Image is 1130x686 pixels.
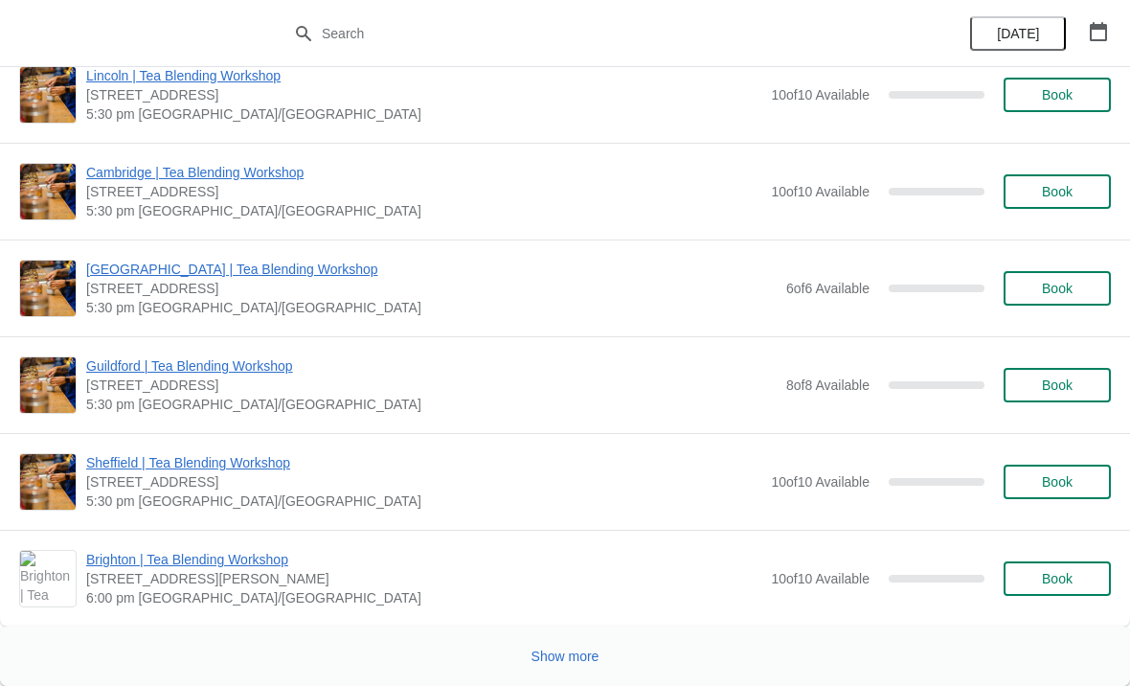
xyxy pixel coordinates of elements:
span: [STREET_ADDRESS][PERSON_NAME] [86,569,761,588]
span: Guildford | Tea Blending Workshop [86,356,777,376]
span: 6 of 6 Available [786,281,870,296]
span: Lincoln | Tea Blending Workshop [86,66,761,85]
img: Sheffield | Tea Blending Workshop | 76 - 78 Pinstone Street, Sheffield, S1 2HP | 5:30 pm Europe/L... [20,454,76,510]
span: Book [1042,377,1073,393]
span: Book [1042,281,1073,296]
span: [STREET_ADDRESS] [86,376,777,395]
span: 10 of 10 Available [771,184,870,199]
span: 10 of 10 Available [771,571,870,586]
button: Book [1004,271,1111,306]
span: Show more [531,649,599,664]
span: 5:30 pm [GEOGRAPHIC_DATA]/[GEOGRAPHIC_DATA] [86,395,777,414]
img: Lincoln | Tea Blending Workshop | 30 Sincil Street, Lincoln, LN5 7ET | 5:30 pm Europe/London [20,67,76,123]
img: Brighton | Tea Blending Workshop | 41 Gardner Street, Brighton BN1 1UN | 6:00 pm Europe/London [20,551,76,606]
span: 8 of 8 Available [786,377,870,393]
span: 5:30 pm [GEOGRAPHIC_DATA]/[GEOGRAPHIC_DATA] [86,201,761,220]
span: 6:00 pm [GEOGRAPHIC_DATA]/[GEOGRAPHIC_DATA] [86,588,761,607]
img: Cambridge | Tea Blending Workshop | 8-9 Green Street, Cambridge, CB2 3JU | 5:30 pm Europe/London [20,164,76,219]
span: Book [1042,184,1073,199]
span: Brighton | Tea Blending Workshop [86,550,761,569]
span: Book [1042,474,1073,490]
span: [GEOGRAPHIC_DATA] | Tea Blending Workshop [86,260,777,279]
input: Search [321,16,847,51]
span: [STREET_ADDRESS] [86,472,761,492]
button: Book [1004,174,1111,209]
button: Book [1004,368,1111,402]
span: 5:30 pm [GEOGRAPHIC_DATA]/[GEOGRAPHIC_DATA] [86,104,761,124]
button: Book [1004,561,1111,596]
span: [DATE] [997,26,1039,41]
button: Book [1004,465,1111,499]
span: Book [1042,87,1073,103]
img: Guildford | Tea Blending Workshop | 5 Market Street, Guildford, GU1 4LB | 5:30 pm Europe/London [20,357,76,413]
span: 5:30 pm [GEOGRAPHIC_DATA]/[GEOGRAPHIC_DATA] [86,492,761,511]
span: 5:30 pm [GEOGRAPHIC_DATA]/[GEOGRAPHIC_DATA] [86,298,777,317]
span: 10 of 10 Available [771,474,870,490]
button: [DATE] [970,16,1066,51]
span: 10 of 10 Available [771,87,870,103]
button: Show more [524,639,607,674]
img: London Covent Garden | Tea Blending Workshop | 11 Monmouth St, London, WC2H 9DA | 5:30 pm Europe/... [20,261,76,316]
span: [STREET_ADDRESS] [86,85,761,104]
span: Book [1042,571,1073,586]
span: [STREET_ADDRESS] [86,182,761,201]
span: Cambridge | Tea Blending Workshop [86,163,761,182]
button: Book [1004,78,1111,112]
span: [STREET_ADDRESS] [86,279,777,298]
span: Sheffield | Tea Blending Workshop [86,453,761,472]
